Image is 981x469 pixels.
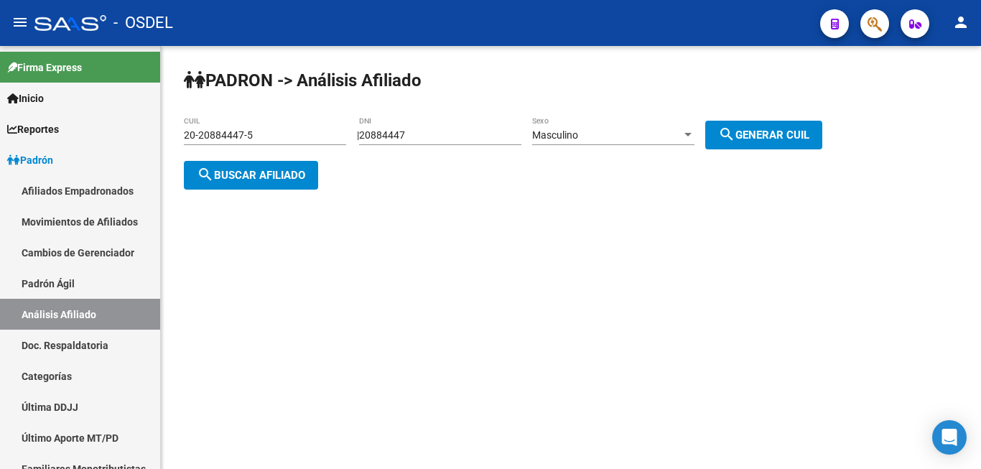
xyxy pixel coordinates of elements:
span: - OSDEL [113,7,173,39]
mat-icon: search [718,126,735,143]
div: Open Intercom Messenger [932,420,967,455]
mat-icon: search [197,166,214,183]
span: Padrón [7,152,53,168]
span: Reportes [7,121,59,137]
span: Firma Express [7,60,82,75]
div: | [357,129,833,141]
span: Buscar afiliado [197,169,305,182]
span: Inicio [7,90,44,106]
span: Generar CUIL [718,129,809,141]
button: Generar CUIL [705,121,822,149]
mat-icon: menu [11,14,29,31]
strong: PADRON -> Análisis Afiliado [184,70,422,90]
button: Buscar afiliado [184,161,318,190]
mat-icon: person [952,14,970,31]
span: Masculino [532,129,578,141]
